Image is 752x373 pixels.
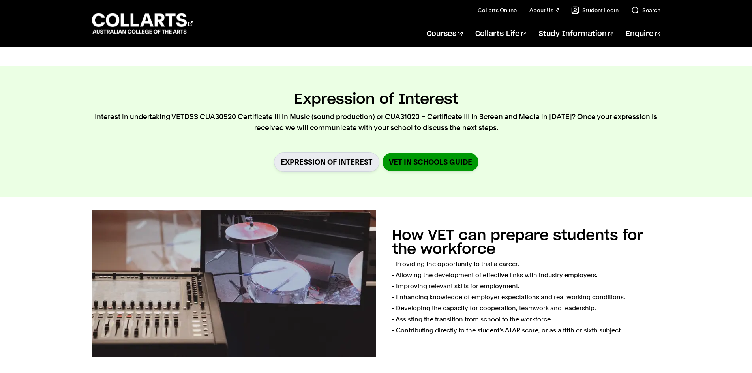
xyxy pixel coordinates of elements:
a: Search [631,6,660,14]
a: About Us [529,6,559,14]
a: VET in Schools Guide [383,153,478,171]
a: Expression of Interest [274,152,379,172]
h2: How VET can prepare students for the workforce [392,229,643,257]
a: Study Information [539,21,613,47]
a: Student Login [571,6,619,14]
a: Collarts Online [478,6,517,14]
p: Interest in undertaking VETDSS CUA30920 Certificate III in Music (sound production) or CUA31020 –... [92,111,660,133]
a: Enquire [626,21,660,47]
a: Courses [427,21,463,47]
p: - Providing the opportunity to trial a career, - Allowing the development of effective links with... [392,259,660,336]
a: Collarts Life [475,21,526,47]
div: Go to homepage [92,12,193,35]
h2: Expression of Interest [294,91,458,108]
